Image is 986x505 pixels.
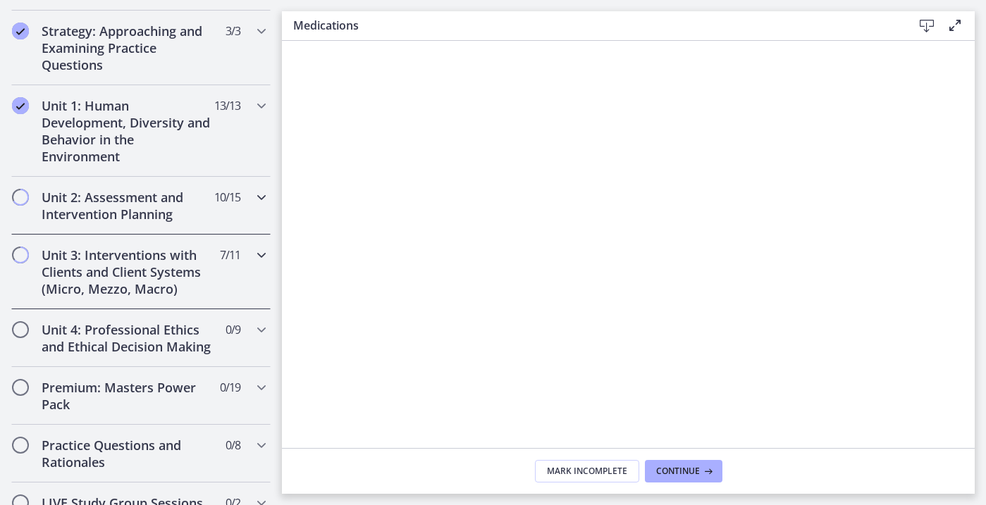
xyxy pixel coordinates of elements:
span: 7 / 11 [220,247,240,263]
span: 13 / 13 [214,97,240,114]
i: Completed [12,97,29,114]
span: 10 / 15 [214,189,240,206]
button: Continue [645,460,722,482]
span: 0 / 8 [226,437,240,454]
h2: Premium: Masters Power Pack [42,379,214,413]
button: Mark Incomplete [535,460,639,482]
h2: Unit 3: Interventions with Clients and Client Systems (Micro, Mezzo, Macro) [42,247,214,297]
h3: Medications [293,17,890,34]
h2: Strategy: Approaching and Examining Practice Questions [42,23,214,73]
span: 0 / 9 [226,321,240,338]
span: 0 / 19 [220,379,240,396]
i: Completed [12,23,29,39]
span: Mark Incomplete [547,466,627,477]
h2: Practice Questions and Rationales [42,437,214,470]
h2: Unit 2: Assessment and Intervention Planning [42,189,214,223]
span: Continue [656,466,700,477]
h2: Unit 1: Human Development, Diversity and Behavior in the Environment [42,97,214,165]
h2: Unit 4: Professional Ethics and Ethical Decision Making [42,321,214,355]
span: 3 / 3 [226,23,240,39]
